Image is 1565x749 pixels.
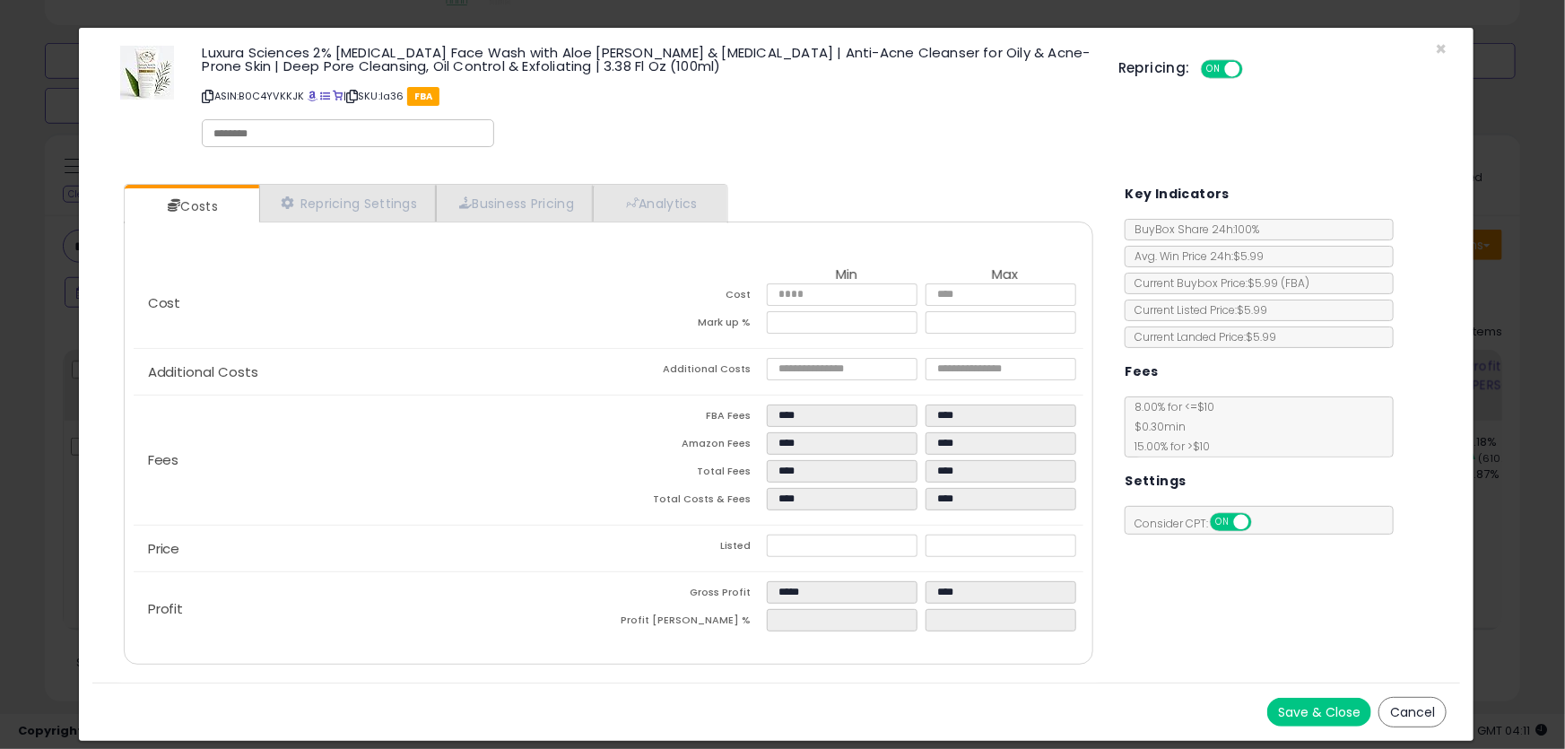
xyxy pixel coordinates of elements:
td: Total Costs & Fees [609,488,768,516]
span: ON [1213,515,1235,530]
td: Listed [609,535,768,562]
span: Current Buybox Price: [1126,275,1309,291]
p: ASIN: B0C4YVKKJK | SKU: la36 [202,82,1091,110]
td: Cost [609,283,768,311]
h5: Key Indicators [1125,183,1230,205]
a: BuyBox page [308,89,317,103]
span: 8.00 % for <= $10 [1126,399,1214,454]
a: Repricing Settings [259,185,437,222]
a: Your listing only [333,89,343,103]
h5: Settings [1125,470,1186,492]
p: Profit [134,602,609,616]
span: FBA [407,87,440,106]
a: Costs [125,188,257,224]
span: Current Listed Price: $5.99 [1126,302,1267,318]
td: Gross Profit [609,581,768,609]
td: Additional Costs [609,358,768,386]
img: 410ZgmE9XZL._SL60_.jpg [120,46,174,100]
a: All offer listings [320,89,330,103]
p: Fees [134,453,609,467]
p: Additional Costs [134,365,609,379]
th: Max [926,267,1084,283]
p: Cost [134,296,609,310]
span: $5.99 [1248,275,1309,291]
td: Total Fees [609,460,768,488]
span: × [1435,36,1447,62]
span: Current Landed Price: $5.99 [1126,329,1276,344]
td: Mark up % [609,311,768,339]
td: Profit [PERSON_NAME] % [609,609,768,637]
span: $0.30 min [1126,419,1186,434]
span: ( FBA ) [1281,275,1309,291]
a: Analytics [593,185,726,222]
span: BuyBox Share 24h: 100% [1126,222,1259,237]
span: Avg. Win Price 24h: $5.99 [1126,248,1264,264]
span: OFF [1249,515,1278,530]
span: 15.00 % for > $10 [1126,439,1210,454]
span: OFF [1240,62,1269,77]
p: Price [134,542,609,556]
button: Cancel [1378,697,1447,727]
td: FBA Fees [609,405,768,432]
h3: Luxura Sciences 2% [MEDICAL_DATA] Face Wash with Aloe [PERSON_NAME] & [MEDICAL_DATA] | Anti-Acne ... [202,46,1091,73]
span: ON [1203,62,1225,77]
td: Amazon Fees [609,432,768,460]
span: Consider CPT: [1126,516,1275,531]
h5: Fees [1125,361,1159,383]
th: Min [767,267,926,283]
button: Save & Close [1267,698,1371,727]
h5: Repricing: [1118,61,1190,75]
a: Business Pricing [436,185,593,222]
